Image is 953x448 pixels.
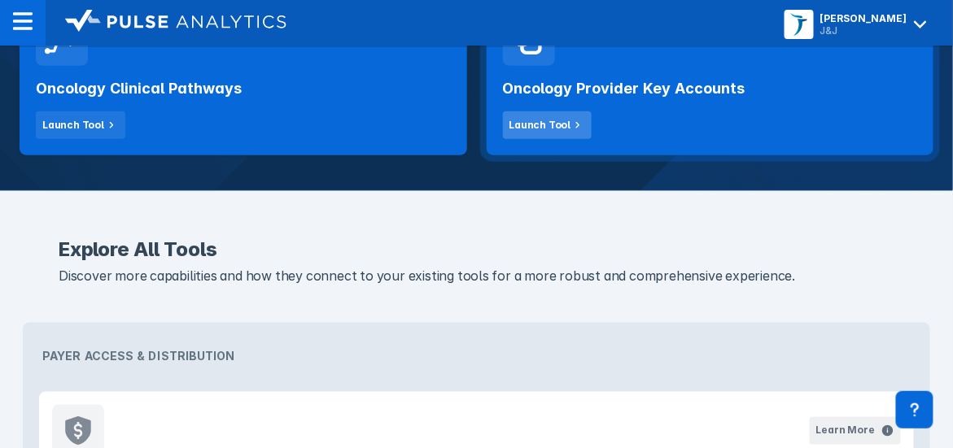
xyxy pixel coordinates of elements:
div: Payer Access & Distribution [29,329,924,382]
div: [PERSON_NAME] [820,12,907,24]
img: menu--horizontal.svg [13,11,33,31]
div: Launch Tool [42,118,104,133]
p: Discover more capabilities and how they connect to your existing tools for a more robust and comp... [59,266,894,287]
div: Contact Support [896,391,933,428]
h2: Explore All Tools [59,240,894,259]
img: logo [65,10,286,33]
img: menu button [788,13,811,36]
h2: Oncology Provider Key Accounts [503,79,745,98]
div: Launch Tool [509,118,571,133]
div: Learn More [816,424,875,438]
button: Launch Tool [503,111,592,139]
button: Learn More [810,417,901,445]
a: logo [46,10,286,36]
button: Launch Tool [36,111,125,139]
div: J&J [820,24,907,37]
h2: Oncology Clinical Pathways [36,79,242,98]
